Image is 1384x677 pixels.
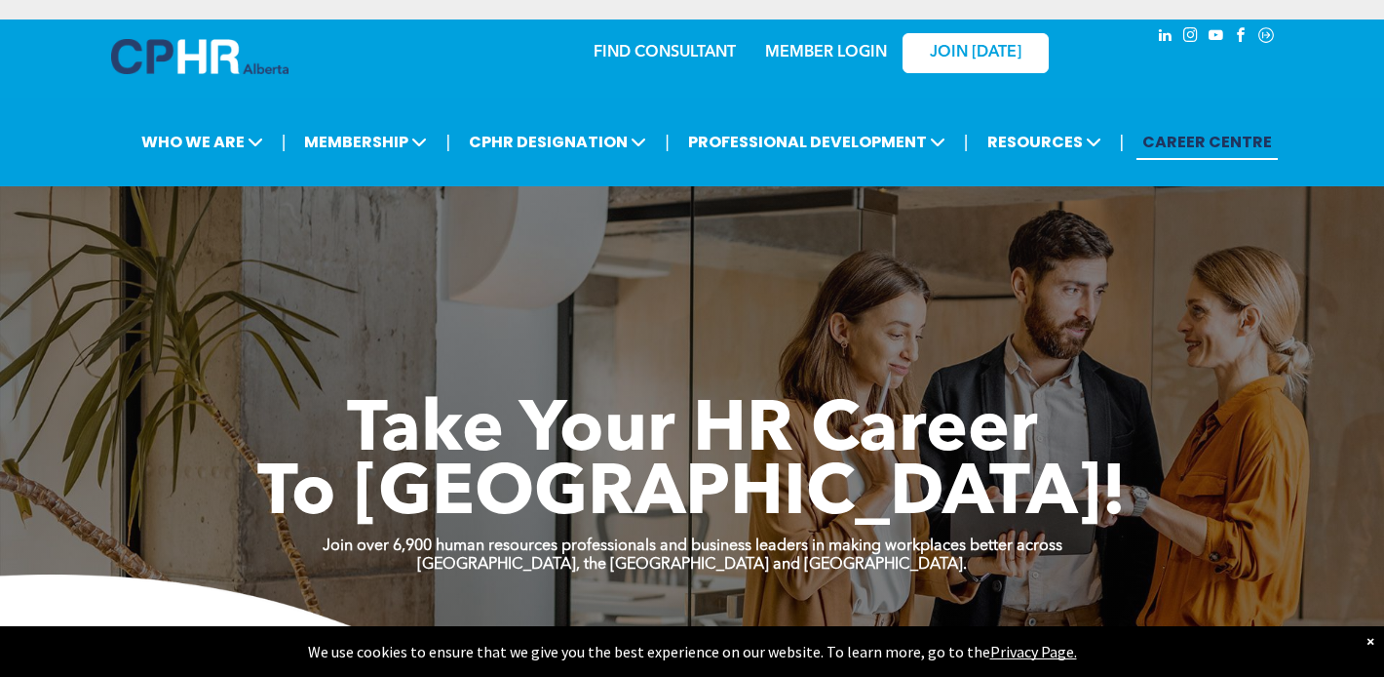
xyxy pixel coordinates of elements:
a: MEMBER LOGIN [765,45,887,60]
li: | [1120,122,1125,162]
li: | [282,122,287,162]
a: CAREER CENTRE [1136,124,1278,160]
span: CPHR DESIGNATION [463,124,652,160]
span: PROFESSIONAL DEVELOPMENT [682,124,951,160]
li: | [665,122,670,162]
strong: [GEOGRAPHIC_DATA], the [GEOGRAPHIC_DATA] and [GEOGRAPHIC_DATA]. [417,557,967,573]
a: facebook [1230,24,1251,51]
a: youtube [1205,24,1226,51]
img: A blue and white logo for cp alberta [111,39,288,74]
a: linkedin [1154,24,1175,51]
div: Dismiss notification [1366,631,1374,651]
li: | [445,122,450,162]
a: Social network [1255,24,1277,51]
span: Take Your HR Career [347,397,1038,467]
span: RESOURCES [981,124,1107,160]
span: WHO WE ARE [135,124,269,160]
span: MEMBERSHIP [298,124,433,160]
span: JOIN [DATE] [930,44,1021,62]
strong: Join over 6,900 human resources professionals and business leaders in making workplaces better ac... [323,538,1062,554]
li: | [964,122,969,162]
a: JOIN [DATE] [903,33,1049,73]
a: Privacy Page. [990,642,1077,661]
a: instagram [1179,24,1201,51]
span: To [GEOGRAPHIC_DATA]! [257,460,1127,531]
a: FIND CONSULTANT [594,45,736,60]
